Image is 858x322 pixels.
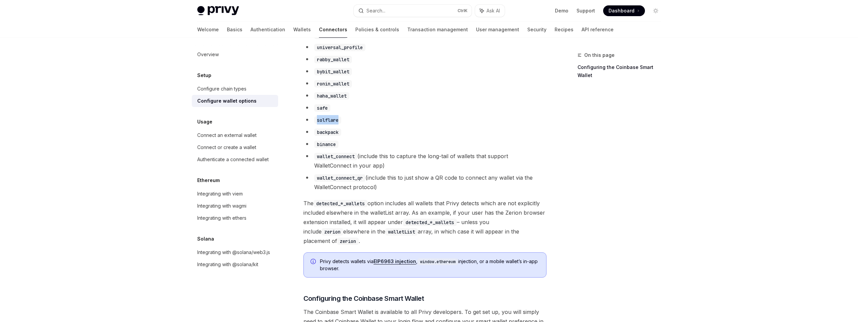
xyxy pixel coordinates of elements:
[197,118,212,126] h5: Usage
[320,258,539,272] span: Privy detects wallets via , injection, or a mobile wallet’s in-app browser.
[227,22,242,38] a: Basics
[407,22,468,38] a: Transaction management
[314,129,341,136] code: backpack
[314,92,349,100] code: haha_wallet
[192,48,278,61] a: Overview
[609,7,634,14] span: Dashboard
[475,5,505,17] button: Ask AI
[192,129,278,141] a: Connect an external wallet
[192,83,278,95] a: Configure chain types
[476,22,519,38] a: User management
[314,56,352,63] code: rabby_wallet
[192,188,278,200] a: Integrating with viem
[192,141,278,153] a: Connect or create a wallet
[197,260,258,269] div: Integrating with @solana/kit
[314,200,367,207] code: detected_*_wallets
[197,131,257,139] div: Connect an external wallet
[314,44,365,51] code: universal_profile
[192,153,278,166] a: Authenticate a connected wallet
[578,62,667,81] a: Configuring the Coinbase Smart Wallet
[197,6,239,15] img: light logo
[310,259,317,265] svg: Info
[555,22,573,38] a: Recipes
[197,22,219,38] a: Welcome
[197,71,211,79] h5: Setup
[303,173,546,192] li: (include this to just show a QR code to connect any wallet via the WalletConnect protocol)
[314,116,341,124] code: solflare
[192,200,278,212] a: Integrating with wagmi
[250,22,285,38] a: Authentication
[650,5,661,16] button: Toggle dark mode
[314,68,352,75] code: bybit_wallet
[197,85,246,93] div: Configure chain types
[354,5,472,17] button: Search...CtrlK
[197,202,246,210] div: Integrating with wagmi
[374,258,416,264] a: EIP6963 injection
[314,153,357,160] code: wallet_connect
[417,258,458,265] code: window.ethereum
[303,294,424,303] span: Configuring the Coinbase Smart Wallet
[197,50,219,59] div: Overview
[576,7,595,14] a: Support
[197,176,220,184] h5: Ethereum
[314,104,330,112] code: safe
[403,219,457,226] code: detected_*_wallets
[303,199,546,246] span: The option includes all wallets that Privy detects which are not explicitly included elsewhere in...
[293,22,311,38] a: Wallets
[303,151,546,170] li: (include this to capture the long-tail of wallets that support WalletConnect in your app)
[319,22,347,38] a: Connectors
[366,7,385,15] div: Search...
[337,238,359,245] code: zerion
[603,5,645,16] a: Dashboard
[314,141,338,148] code: binance
[192,258,278,271] a: Integrating with @solana/kit
[457,8,468,13] span: Ctrl K
[582,22,614,38] a: API reference
[197,214,246,222] div: Integrating with ethers
[486,7,500,14] span: Ask AI
[192,212,278,224] a: Integrating with ethers
[197,235,214,243] h5: Solana
[527,22,546,38] a: Security
[584,51,615,59] span: On this page
[197,155,269,164] div: Authenticate a connected wallet
[385,228,418,236] code: walletList
[355,22,399,38] a: Policies & controls
[197,248,270,256] div: Integrating with @solana/web3.js
[197,190,243,198] div: Integrating with viem
[555,7,568,14] a: Demo
[192,95,278,107] a: Configure wallet options
[322,228,343,236] code: zerion
[314,174,365,182] code: wallet_connect_qr
[197,97,257,105] div: Configure wallet options
[197,143,256,151] div: Connect or create a wallet
[192,246,278,258] a: Integrating with @solana/web3.js
[314,80,352,87] code: ronin_wallet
